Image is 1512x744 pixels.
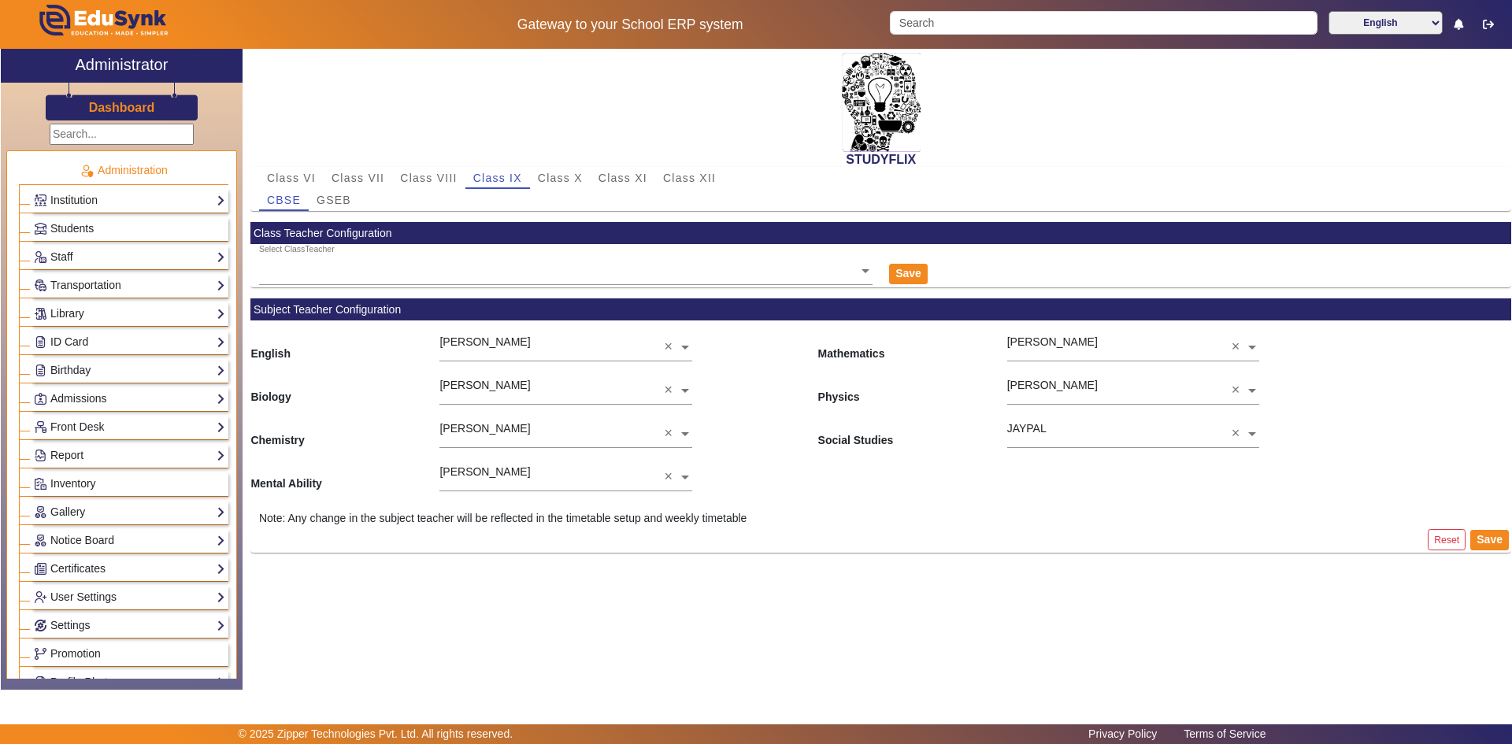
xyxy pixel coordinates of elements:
[889,264,928,284] button: Save
[250,320,439,364] span: English
[1007,422,1047,435] span: JAYPAL
[259,243,335,256] div: Select ClassTeacher
[598,172,647,183] span: Class XI
[50,477,96,490] span: Inventory
[818,320,1007,364] span: Mathematics
[50,647,101,660] span: Promotion
[250,222,1511,244] mat-card-header: Class Teacher Configuration
[1007,379,1098,391] span: [PERSON_NAME]
[250,510,1511,527] div: Note: Any change in the subject teacher will be reflected in the timetable setup and weekly timet...
[34,475,225,493] a: Inventory
[1470,530,1509,550] button: Save
[267,172,316,183] span: Class VI
[665,426,678,442] span: Clear all
[1007,335,1098,348] span: [PERSON_NAME]
[34,645,225,663] a: Promotion
[400,172,457,183] span: Class VIII
[1232,426,1245,442] span: Clear all
[89,100,155,115] h3: Dashboard
[439,335,530,348] span: [PERSON_NAME]
[665,339,678,356] span: Clear all
[250,298,1511,320] mat-card-header: Subject Teacher Configuration
[538,172,583,183] span: Class X
[35,223,46,235] img: Students.png
[665,383,678,399] span: Clear all
[250,407,439,450] span: Chemistry
[818,364,1007,407] span: Physics
[19,162,228,179] p: Administration
[35,478,46,490] img: Inventory.png
[439,465,530,478] span: [PERSON_NAME]
[890,11,1317,35] input: Search
[387,17,873,33] h5: Gateway to your School ERP system
[332,172,384,183] span: Class VII
[250,152,1511,167] h2: STUDYFLIX
[50,222,94,235] span: Students
[1080,724,1165,744] a: Privacy Policy
[439,422,530,435] span: [PERSON_NAME]
[663,172,716,183] span: Class XII
[250,364,439,407] span: Biology
[842,53,921,152] img: 2da83ddf-6089-4dce-a9e2-416746467bdd
[76,55,169,74] h2: Administrator
[439,379,530,391] span: [PERSON_NAME]
[1232,339,1245,356] span: Clear all
[267,194,301,205] span: CBSE
[250,450,439,494] span: Mental Ability
[317,194,351,205] span: GSEB
[1176,724,1273,744] a: Terms of Service
[818,407,1007,450] span: Social Studies
[34,220,225,238] a: Students
[80,164,94,178] img: Administration.png
[1232,383,1245,399] span: Clear all
[35,648,46,660] img: Branchoperations.png
[1,49,243,83] a: Administrator
[665,469,678,486] span: Clear all
[239,726,513,742] p: © 2025 Zipper Technologies Pvt. Ltd. All rights reserved.
[88,99,156,116] a: Dashboard
[473,172,522,183] span: Class IX
[50,124,194,145] input: Search...
[1428,529,1466,550] button: Reset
